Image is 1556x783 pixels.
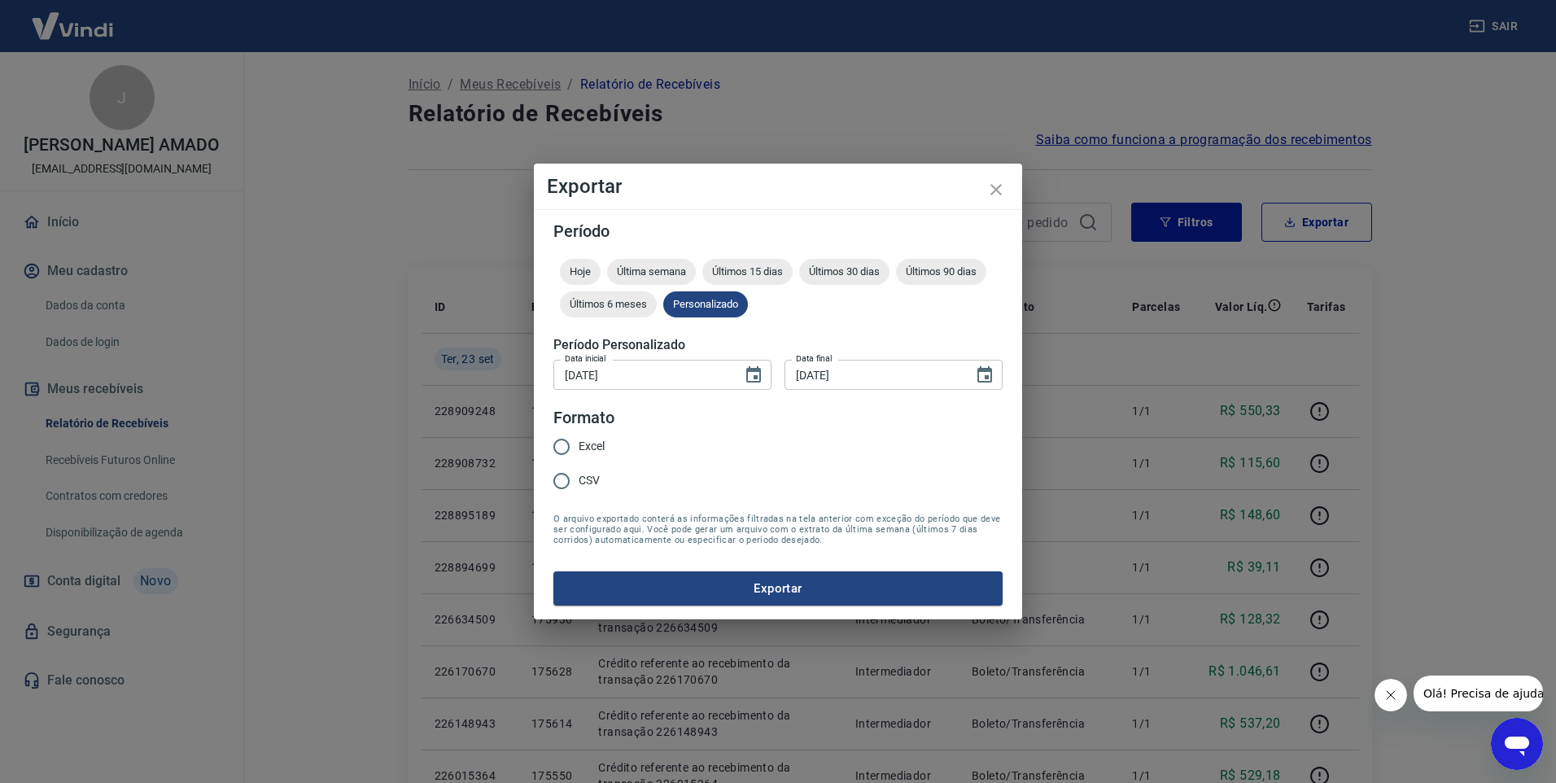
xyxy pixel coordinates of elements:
legend: Formato [553,406,614,430]
div: Última semana [607,259,696,285]
button: Exportar [553,571,1003,606]
span: CSV [579,472,600,489]
label: Data inicial [565,352,606,365]
div: Hoje [560,259,601,285]
span: Últimos 30 dias [799,265,889,278]
input: DD/MM/YYYY [785,360,962,390]
h5: Período Personalizado [553,337,1003,353]
button: close [977,170,1016,209]
iframe: Fechar mensagem [1375,679,1407,711]
span: Últimos 6 meses [560,298,657,310]
iframe: Botão para abrir a janela de mensagens [1491,718,1543,770]
div: Últimos 90 dias [896,259,986,285]
span: Personalizado [663,298,748,310]
span: Últimos 90 dias [896,265,986,278]
span: Olá! Precisa de ajuda? [10,11,137,24]
span: Hoje [560,265,601,278]
input: DD/MM/YYYY [553,360,731,390]
iframe: Mensagem da empresa [1414,676,1543,711]
span: Última semana [607,265,696,278]
div: Últimos 6 meses [560,291,657,317]
div: Personalizado [663,291,748,317]
h4: Exportar [547,177,1009,196]
h5: Período [553,223,1003,239]
span: Excel [579,438,605,455]
label: Data final [796,352,833,365]
div: Últimos 15 dias [702,259,793,285]
button: Choose date, selected date is 23 de set de 2025 [968,359,1001,391]
button: Choose date, selected date is 18 de set de 2025 [737,359,770,391]
span: Últimos 15 dias [702,265,793,278]
span: O arquivo exportado conterá as informações filtradas na tela anterior com exceção do período que ... [553,514,1003,545]
div: Últimos 30 dias [799,259,889,285]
